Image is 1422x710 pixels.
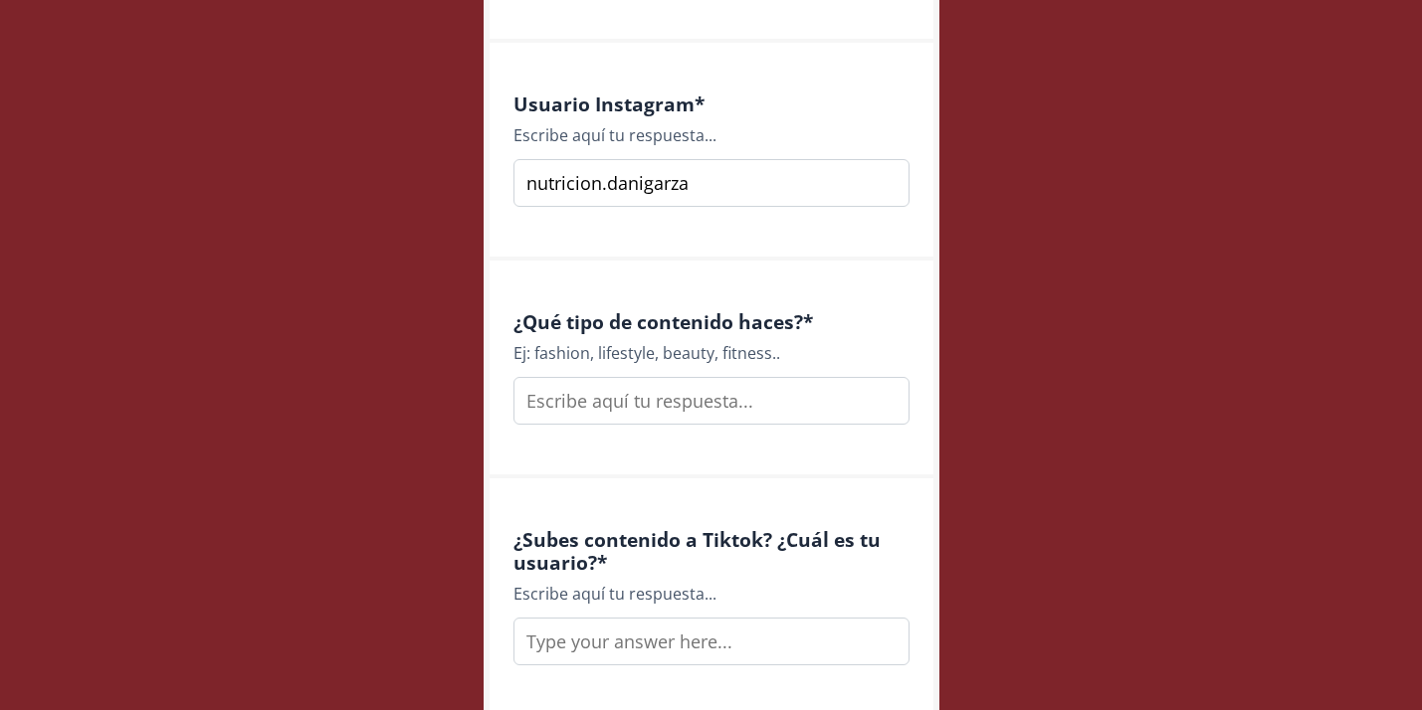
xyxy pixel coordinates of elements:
h4: ¿Qué tipo de contenido haces? * [513,310,910,333]
h4: Usuario Instagram * [513,92,910,115]
div: Escribe aquí tu respuesta... [513,123,910,147]
div: Escribe aquí tu respuesta... [513,582,910,606]
div: Ej: fashion, lifestyle, beauty, fitness.. [513,341,910,365]
input: Escribe aquí tu respuesta... [513,159,910,207]
input: Escribe aquí tu respuesta... [513,377,910,425]
input: Type your answer here... [513,618,910,665]
h4: ¿Subes contenido a Tiktok? ¿Cuál es tu usuario? * [513,528,910,574]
